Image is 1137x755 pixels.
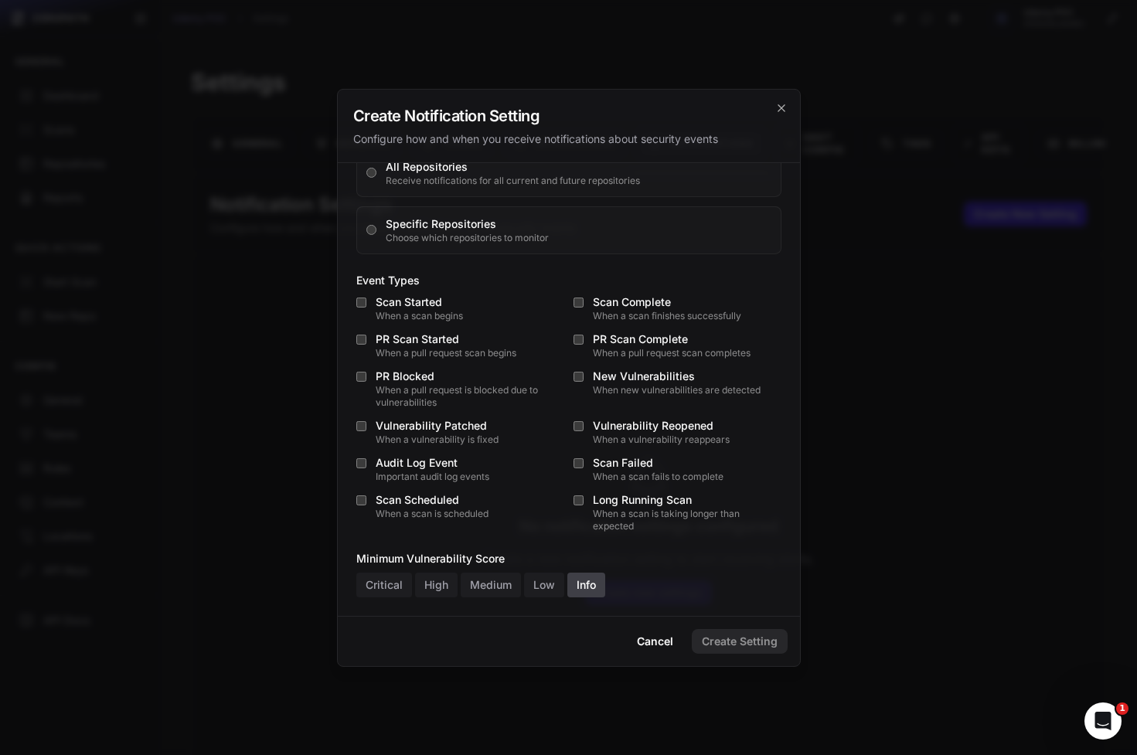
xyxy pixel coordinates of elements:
div: Choose which repositories to monitor [386,231,771,243]
span: 1 [1116,702,1128,715]
input: Specific Repositories Choose which repositories to monitor [366,225,376,235]
input: Long Running Scan When a scan is taking longer than expected [574,495,584,505]
button: Create Setting [692,629,788,654]
input: PR Blocked When a pull request is blocked due to vulnerabilities [356,371,366,381]
svg: cross 2, [775,101,788,114]
div: When a pull request scan completes [593,346,781,359]
label: Event Types [356,272,781,287]
div: When a scan finishes successfully [593,309,781,321]
button: Info [567,572,605,597]
input: Audit Log Event Important audit log events [356,457,366,468]
input: All Repositories Receive notifications for all current and future repositories [366,168,376,178]
button: Cancel [628,629,683,654]
div: Vulnerability Reopened [593,417,781,433]
div: Configure how and when you receive notifications about security events [353,131,785,146]
input: Scan Started When a scan begins [356,297,366,307]
input: PR Scan Complete When a pull request scan completes [574,334,584,344]
div: When a pull request scan begins [376,346,564,359]
div: When a scan is taking longer than expected [593,507,781,532]
div: Scan Scheduled [376,491,564,507]
div: When a scan is scheduled [376,507,564,519]
div: Scan Failed [593,454,781,470]
div: When a scan begins [376,309,564,321]
iframe: Intercom live chat [1084,702,1122,740]
div: New Vulnerabilities [593,368,781,383]
button: High [415,572,458,597]
div: All Repositories [386,158,771,174]
button: Low [524,572,564,597]
button: Critical [356,572,412,597]
div: Audit Log Event [376,454,564,470]
div: PR Scan Complete [593,331,781,346]
input: Scan Scheduled When a scan is scheduled [356,495,366,505]
div: Long Running Scan [593,491,781,507]
input: Scan Complete When a scan finishes successfully [574,297,584,307]
div: PR Scan Started [376,331,564,346]
div: Scan Complete [593,294,781,309]
div: Vulnerability Patched [376,417,564,433]
input: Scan Failed When a scan fails to complete [574,457,584,468]
div: When a vulnerability reappears [593,433,781,445]
div: Receive notifications for all current and future repositories [386,174,771,186]
input: New Vulnerabilities When new vulnerabilities are detected [574,371,584,381]
div: Important audit log events [376,470,564,482]
div: PR Blocked [376,368,564,383]
input: Vulnerability Reopened When a vulnerability reappears [574,420,584,430]
div: Specific Repositories [386,216,771,231]
h2: Create Notification Setting [353,104,785,126]
button: Medium [461,572,521,597]
label: Minimum Vulnerability Score [356,550,781,566]
div: When a vulnerability is fixed [376,433,564,445]
div: Scan Started [376,294,564,309]
input: PR Scan Started When a pull request scan begins [356,334,366,344]
div: When a scan fails to complete [593,470,781,482]
div: When new vulnerabilities are detected [593,383,781,396]
div: When a pull request is blocked due to vulnerabilities [376,383,564,408]
input: Vulnerability Patched When a vulnerability is fixed [356,420,366,430]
